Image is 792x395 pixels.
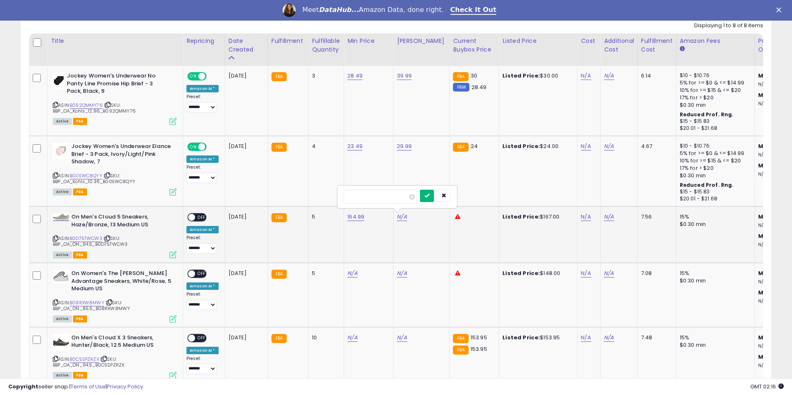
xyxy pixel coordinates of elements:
span: All listings currently available for purchase on Amazon [53,252,72,259]
b: Reduced Prof. Rng. [680,181,734,188]
a: 28.49 [347,72,363,80]
div: 4 [312,143,337,150]
div: $30.00 [502,72,571,80]
small: FBA [453,72,468,81]
div: ASIN: [53,143,177,195]
a: Terms of Use [71,383,106,390]
div: Preset: [186,356,219,374]
div: $24.00 [502,143,571,150]
small: FBA [271,270,287,279]
span: All listings currently available for purchase on Amazon [53,188,72,195]
b: Max: [758,91,773,99]
a: N/A [581,269,591,277]
small: FBA [271,143,287,152]
small: FBA [271,334,287,343]
span: FBA [73,252,87,259]
span: | SKU: BBP_OA_ON_94.5_B0D75TWCW3 [53,235,127,247]
div: $148.00 [502,270,571,277]
div: 7.56 [641,213,670,221]
div: 5 [312,213,337,221]
span: 153.95 [471,334,487,341]
a: N/A [397,334,407,342]
b: Min: [758,142,771,150]
b: Max: [758,232,773,240]
a: B0D75TWCW3 [70,235,102,242]
a: N/A [581,213,591,221]
a: N/A [397,213,407,221]
div: [DATE] [229,143,262,150]
b: Min: [758,269,771,277]
span: | SKU: BBP_OA_Kohls_12.96_B092QMMY76 [53,102,136,114]
div: Date Created [229,37,264,54]
div: 5% for >= $0 & <= $14.99 [680,150,748,157]
div: 6.14 [641,72,670,80]
a: Privacy Policy [107,383,143,390]
div: Close [776,7,785,12]
b: Listed Price: [502,142,540,150]
small: FBA [271,213,287,222]
span: 30 [471,72,477,80]
span: 24 [471,142,478,150]
div: Additional Cost [604,37,634,54]
div: Preset: [186,235,219,254]
span: OFF [195,214,208,221]
div: 15% [680,213,748,221]
div: $15 - $15.83 [680,188,748,195]
div: Fulfillable Quantity [312,37,340,54]
span: | SKU: BBP_OA_Kohls_10.36_B00EWC8QYY [53,172,135,185]
img: 31FZI2cH24L._SL40_.jpg [53,143,69,159]
div: $15 - $15.83 [680,118,748,125]
b: Jockey Women's Underwear Elance Brief - 3 Pack, Ivory/Light/Pink Shadow, 7 [71,143,172,168]
div: $10 - $10.76 [680,72,748,79]
div: $0.30 min [680,277,748,284]
b: On Men's Cloud X 3 Sneakers, Hunter/Black, 12.5 Medium US [71,334,172,351]
b: Max: [758,162,773,169]
div: Amazon AI * [186,155,219,163]
div: Displaying 1 to 8 of 8 items [694,22,763,30]
a: 23.49 [347,142,363,150]
b: Listed Price: [502,72,540,80]
div: [DATE] [229,213,262,221]
div: Cost [581,37,597,45]
a: 164.99 [347,213,364,221]
div: ASIN: [53,334,177,378]
a: N/A [397,269,407,277]
span: 2025-09-11 02:16 GMT [750,383,784,390]
div: [DATE] [229,72,262,80]
small: FBA [453,334,468,343]
span: ON [188,73,198,80]
img: 31X6YIRYC4L._SL40_.jpg [53,72,65,89]
img: 41lNnoAYwcL._SL40_.jpg [53,270,69,283]
a: B0C5SPZRZX [70,356,99,363]
a: N/A [581,72,591,80]
a: 39.99 [397,72,412,80]
a: N/A [604,142,614,150]
b: On Men's Cloud 5 Sneakers, Haze/Bronze, 13 Medium US [71,213,172,230]
div: 5 [312,270,337,277]
span: 28.49 [471,83,487,91]
div: ASIN: [53,72,177,124]
span: FBA [73,188,87,195]
div: Amazon AI * [186,282,219,290]
div: Repricing [186,37,222,45]
b: Reduced Prof. Rng. [680,111,734,118]
div: 17% for > $20 [680,165,748,172]
i: DataHub... [319,6,359,14]
div: Amazon AI * [186,85,219,92]
a: N/A [347,269,357,277]
span: OFF [205,143,219,150]
div: $153.95 [502,334,571,341]
div: Preset: [186,165,219,183]
div: 15% [680,334,748,341]
div: $167.00 [502,213,571,221]
div: 7.08 [641,270,670,277]
a: 29.99 [397,142,412,150]
b: Listed Price: [502,213,540,221]
span: All listings currently available for purchase on Amazon [53,118,72,125]
div: Listed Price [502,37,574,45]
a: N/A [604,269,614,277]
span: OFF [195,270,208,277]
div: Amazon AI * [186,347,219,354]
div: 17% for > $20 [680,94,748,101]
div: Min Price [347,37,390,45]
